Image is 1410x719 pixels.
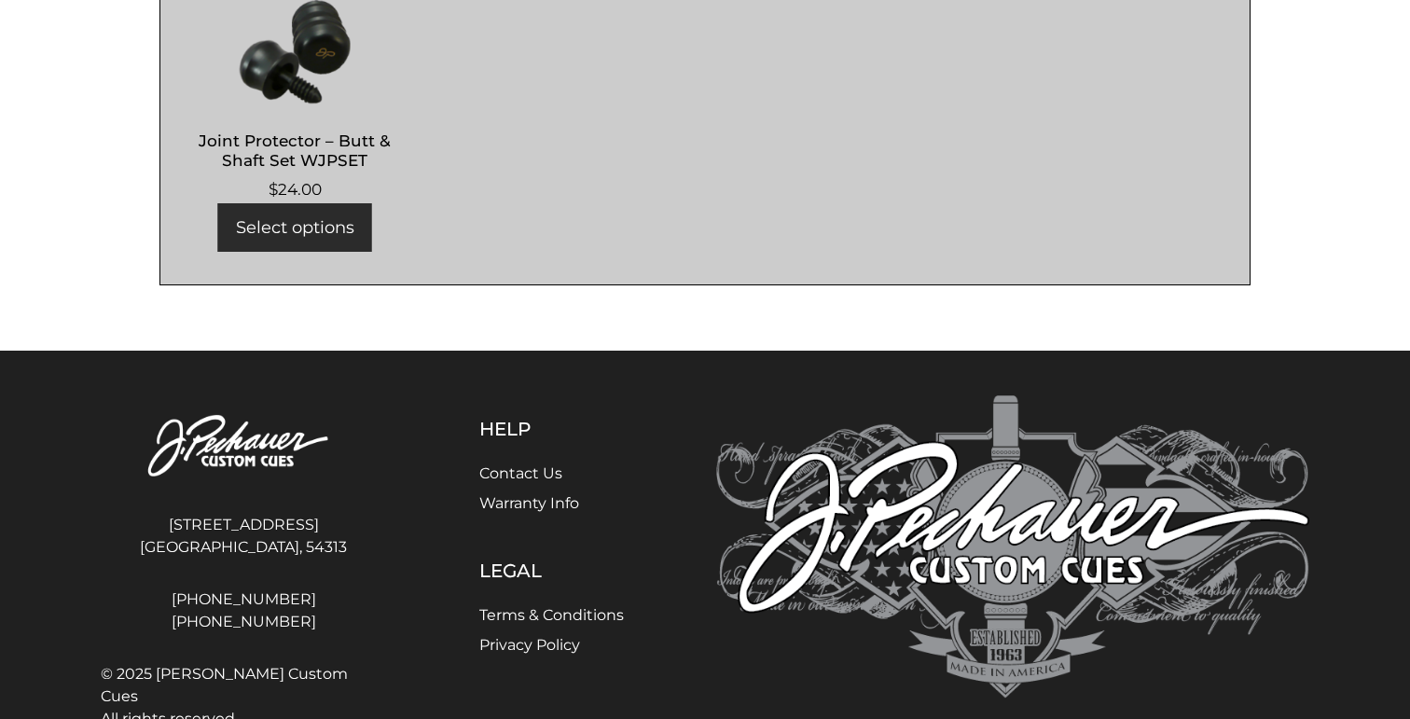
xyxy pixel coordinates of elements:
[479,418,624,440] h5: Help
[479,560,624,582] h5: Legal
[479,464,562,482] a: Contact Us
[101,611,386,633] a: [PHONE_NUMBER]
[101,395,386,499] img: Pechauer Custom Cues
[101,506,386,566] address: [STREET_ADDRESS] [GEOGRAPHIC_DATA], 54313
[716,395,1309,698] img: Pechauer Custom Cues
[269,180,322,199] bdi: 24.00
[179,124,411,178] h2: Joint Protector – Butt & Shaft Set WJPSET
[269,180,278,199] span: $
[479,494,579,512] a: Warranty Info
[218,203,372,251] a: Select options for “Joint Protector - Butt & Shaft Set WJPSET”
[479,636,580,654] a: Privacy Policy
[101,588,386,611] a: [PHONE_NUMBER]
[479,606,624,624] a: Terms & Conditions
